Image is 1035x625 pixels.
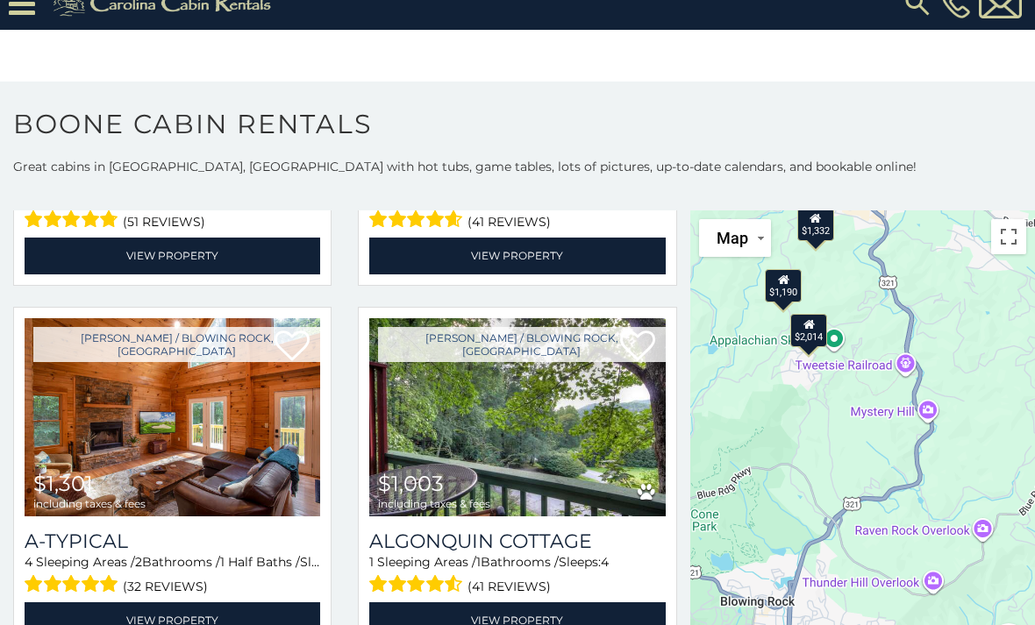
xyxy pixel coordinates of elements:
span: $1,301 [33,471,93,496]
span: (51 reviews) [123,210,205,233]
span: $1,003 [378,471,444,496]
span: 4 [25,554,32,570]
span: (32 reviews) [123,575,208,598]
span: 2 [135,554,142,570]
img: A-Typical [25,318,320,516]
a: View Property [369,238,665,273]
div: $2,014 [791,313,828,346]
div: Sleeping Areas / Bathrooms / Sleeps: [25,188,320,233]
a: [PERSON_NAME] / Blowing Rock, [GEOGRAPHIC_DATA] [33,327,320,362]
a: A-Typical [25,529,320,553]
img: Algonquin Cottage [369,318,665,516]
a: Algonquin Cottage [369,529,665,553]
span: (41 reviews) [468,575,551,598]
a: View Property [25,238,320,273]
div: Sleeping Areas / Bathrooms / Sleeps: [369,553,665,598]
span: including taxes & fees [33,498,146,509]
a: Algonquin Cottage $1,003 including taxes & fees [369,318,665,516]
span: including taxes & fees [378,498,490,509]
span: 1 [369,554,374,570]
div: $1,332 [797,207,834,240]
button: Change map style [699,219,771,257]
a: [PERSON_NAME] / Blowing Rock, [GEOGRAPHIC_DATA] [378,327,665,362]
span: (41 reviews) [468,210,551,233]
span: 1 Half Baths / [220,554,300,570]
div: $1,190 [766,269,803,302]
span: 4 [601,554,609,570]
a: A-Typical $1,301 including taxes & fees [25,318,320,516]
div: Sleeping Areas / Bathrooms / Sleeps: [25,553,320,598]
span: 1 [476,554,481,570]
span: Map [717,229,748,247]
div: Sleeping Areas / Bathrooms / Sleeps: [369,188,665,233]
button: Toggle fullscreen view [991,219,1026,254]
